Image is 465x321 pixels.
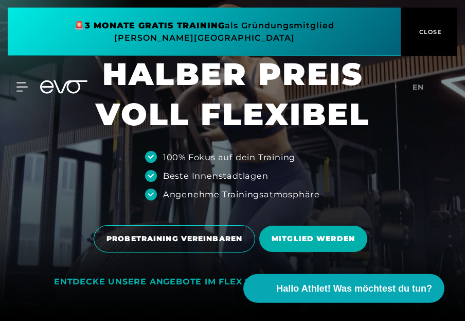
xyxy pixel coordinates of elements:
span: CLOSE [417,27,442,37]
span: MITGLIED WERDEN [272,233,355,244]
span: en [413,82,424,92]
span: Hallo Athlet! Was möchtest du tun? [276,282,432,296]
div: 100% Fokus auf dein Training [163,151,295,163]
div: ENTDECKE UNSERE ANGEBOTE IM FLEX UND PERFORMER [PERSON_NAME] [54,277,411,288]
span: PROBETRAINING VEREINBAREN [106,233,242,244]
button: Hallo Athlet! Was möchtest du tun? [243,274,444,303]
button: CLOSE [401,8,457,56]
a: MITGLIED WERDEN [259,218,371,260]
div: Angenehme Trainingsatmosphäre [163,188,320,200]
a: en [413,81,430,93]
div: Beste Innenstadtlagen [163,170,269,182]
a: PROBETRAINING VEREINBAREN [94,217,259,260]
